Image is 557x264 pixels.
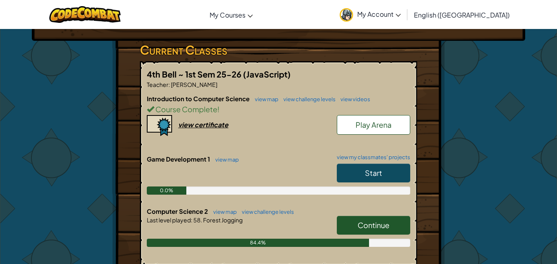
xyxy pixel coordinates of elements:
[154,104,217,114] span: Course Complete
[147,239,369,247] div: 84.4%
[414,11,510,19] span: English ([GEOGRAPHIC_DATA])
[168,81,170,88] span: :
[147,81,168,88] span: Teacher
[357,10,401,18] span: My Account
[336,96,370,102] a: view videos
[147,115,172,136] img: certificate-icon.png
[333,155,410,160] a: view my classmates' projects
[358,220,389,230] span: Continue
[147,69,243,79] span: 4th Bell ~ 1st Sem 25-26
[217,104,219,114] span: !
[202,216,243,224] span: Forest Jogging
[211,156,239,163] a: view map
[336,2,405,27] a: My Account
[192,216,202,224] span: 58.
[251,96,278,102] a: view map
[147,120,228,129] a: view certificate
[49,6,121,23] img: CodeCombat logo
[209,209,237,215] a: view map
[206,4,257,26] a: My Courses
[147,207,209,215] span: Computer Science 2
[170,81,217,88] span: [PERSON_NAME]
[147,186,186,195] div: 0.0%
[147,95,251,102] span: Introduction to Computer Science
[147,155,211,163] span: Game Development 1
[140,41,417,59] h3: Current Classes
[191,216,192,224] span: :
[243,69,291,79] span: (JavaScript)
[279,96,336,102] a: view challenge levels
[340,8,353,22] img: avatar
[365,168,382,177] span: Start
[238,209,294,215] a: view challenge levels
[210,11,245,19] span: My Courses
[410,4,514,26] a: English ([GEOGRAPHIC_DATA])
[178,120,228,129] div: view certificate
[356,120,391,129] span: Play Arena
[147,216,191,224] span: Last level played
